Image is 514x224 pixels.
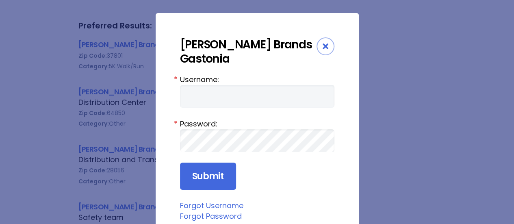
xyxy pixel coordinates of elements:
a: Forgot Username [180,200,243,211]
div: Close [317,37,334,55]
a: Forgot Password [180,211,242,221]
label: Username: [180,74,334,85]
div: [PERSON_NAME] Brands Gastonia [180,37,317,66]
input: Submit [180,163,236,190]
label: Password: [180,118,334,129]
